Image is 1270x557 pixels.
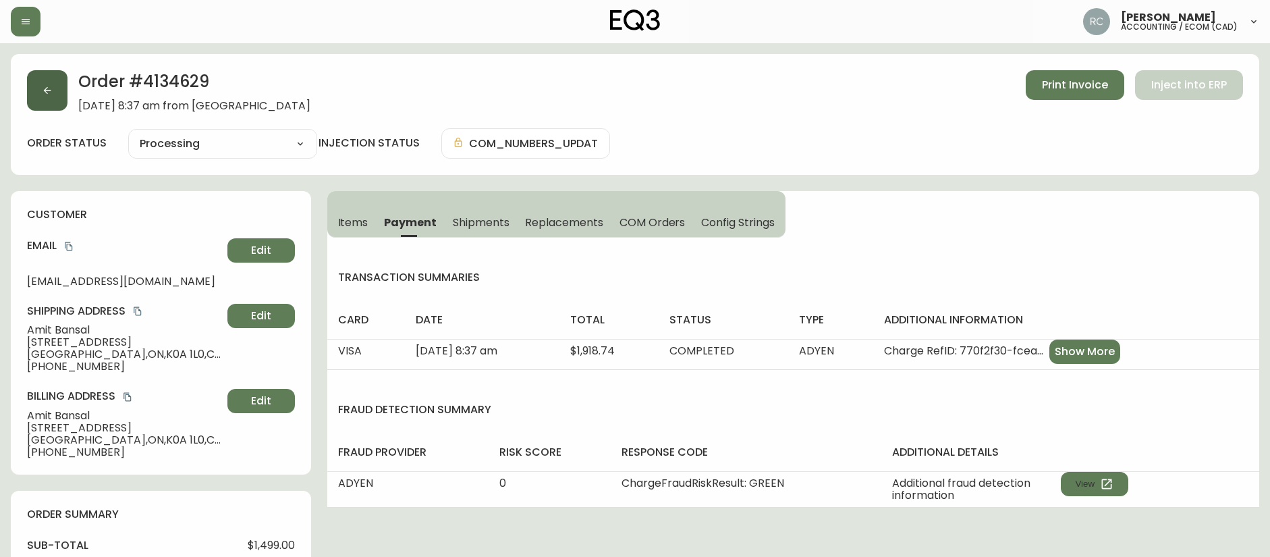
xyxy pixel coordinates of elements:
button: copy [62,240,76,253]
button: View [1061,472,1128,496]
button: copy [121,390,134,404]
h4: transaction summaries [327,270,1260,285]
button: Edit [227,389,295,413]
span: [DATE] 8:37 am from [GEOGRAPHIC_DATA] [78,100,310,112]
span: Additional fraud detection information [892,477,1061,502]
h4: sub-total [27,538,88,553]
span: [STREET_ADDRESS] [27,422,222,434]
span: [PERSON_NAME] [1121,12,1216,23]
button: Edit [227,304,295,328]
h5: accounting / ecom (cad) [1121,23,1238,31]
h4: response code [622,445,870,460]
span: COMPLETED [669,343,734,359]
span: Edit [251,243,271,258]
span: Charge RefID: 770f2f30-fcea-44cb-a323-5399ce5e9988 [884,345,1044,357]
h4: Billing Address [27,389,222,404]
span: [PHONE_NUMBER] [27,446,222,458]
span: [EMAIL_ADDRESS][DOMAIN_NAME] [27,275,222,288]
span: Config Strings [701,215,774,230]
span: Show More [1055,344,1115,359]
h4: additional information [884,313,1248,327]
span: [STREET_ADDRESS] [27,336,222,348]
h4: total [570,313,648,327]
img: logo [610,9,660,31]
h2: Order # 4134629 [78,70,310,100]
span: ADYEN [338,475,373,491]
span: $1,918.74 [570,343,615,359]
span: 0 [499,475,506,491]
h4: fraud detection summary [327,402,1260,417]
button: Edit [227,238,295,263]
h4: additional details [892,445,1248,460]
h4: order summary [27,507,295,522]
h4: injection status [319,136,420,151]
span: [PHONE_NUMBER] [27,361,222,373]
h4: risk score [499,445,601,460]
img: f4ba4e02bd060be8f1386e3ca455bd0e [1083,8,1110,35]
span: Print Invoice [1042,78,1108,92]
span: $1,499.00 [248,539,295,552]
h4: fraud provider [338,445,478,460]
h4: Shipping Address [27,304,222,319]
span: Edit [251,394,271,408]
span: VISA [338,343,362,359]
span: [DATE] 8:37 am [416,343,497,359]
h4: type [799,313,862,327]
button: Print Invoice [1026,70,1124,100]
span: COM Orders [619,215,686,230]
h4: Email [27,238,222,253]
span: Amit Bansal [27,410,222,422]
span: Edit [251,309,271,323]
span: Replacements [525,215,603,230]
button: copy [131,304,144,318]
h4: date [416,313,549,327]
span: Payment [384,215,437,230]
label: order status [27,136,107,151]
span: Shipments [453,215,509,230]
span: ADYEN [799,343,834,359]
h4: card [338,313,394,327]
h4: status [669,313,777,327]
span: [GEOGRAPHIC_DATA] , ON , K0A 1L0 , CA [27,348,222,361]
span: ChargeFraudRiskResult: GREEN [622,475,784,491]
span: Amit Bansal [27,324,222,336]
span: [GEOGRAPHIC_DATA] , ON , K0A 1L0 , CA [27,434,222,446]
button: Show More [1049,340,1120,364]
h4: customer [27,207,295,222]
span: Items [338,215,368,230]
